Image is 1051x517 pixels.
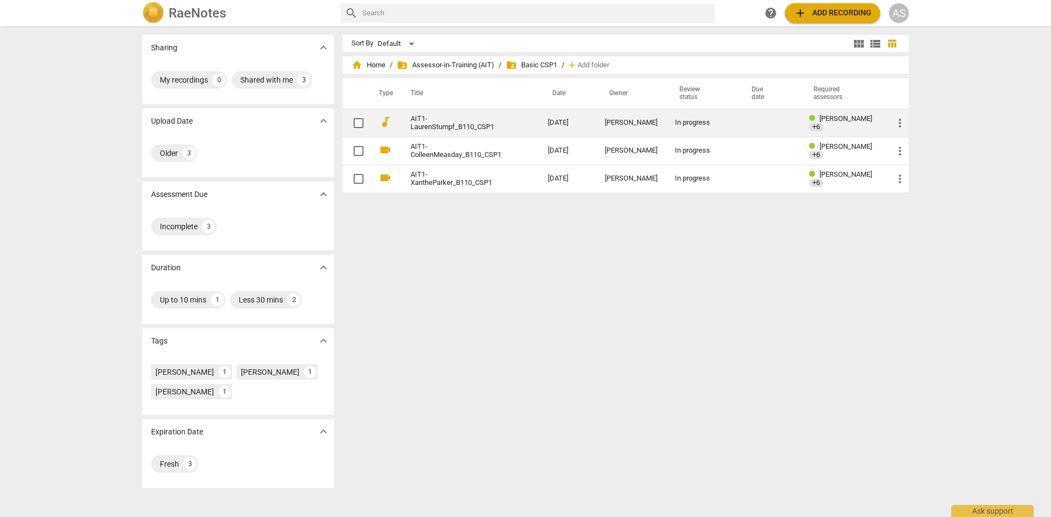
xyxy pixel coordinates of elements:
a: AIT1-ColleenMeasday_B110_CSP1 [411,143,509,159]
span: audiotrack [379,115,392,129]
span: expand_more [317,188,330,201]
div: In progress [675,119,730,127]
a: AIT1-LaurenStumpf_B110_CSP1 [411,115,509,131]
span: +6 [809,123,823,131]
span: expand_more [317,334,330,347]
input: Search [362,4,711,22]
th: Required assessors [800,78,885,109]
div: Incomplete [160,221,198,232]
div: In progress [675,147,730,155]
span: more_vert [893,144,906,158]
span: view_list [869,37,882,50]
div: Up to 10 mins [160,294,206,305]
button: Show more [315,333,332,349]
p: Assessment Due [151,189,207,200]
span: Assessor-in-Training (AIT) [397,60,494,71]
span: [PERSON_NAME] [819,170,872,178]
div: [PERSON_NAME] [605,175,657,183]
th: Date [539,78,596,109]
td: [DATE] [539,165,596,193]
div: [PERSON_NAME] [155,367,214,377]
div: Ask support [951,505,1033,517]
span: help [764,7,777,20]
span: Add recording [794,7,871,20]
span: expand_more [317,261,330,274]
button: Show more [315,39,332,56]
div: 3 [202,220,215,233]
a: AIT1-XantheParker_B110_CSP1 [411,171,509,187]
div: Fresh [160,458,179,469]
th: Title [397,78,539,109]
button: Upload [785,3,880,23]
span: +6 [809,151,823,159]
div: Older [160,148,178,159]
div: Shared with me [240,74,293,85]
button: Show more [315,113,332,129]
button: Table view [883,36,900,52]
div: +6 [809,179,823,187]
p: Tags [151,335,168,347]
span: folder_shared [506,60,517,71]
p: Upload Date [151,115,193,127]
th: Review status [666,78,739,109]
button: List view [867,36,883,52]
div: 1 [211,293,224,306]
span: videocam [379,143,392,156]
th: Due date [738,78,800,109]
div: 2 [287,293,301,306]
span: more_vert [893,117,906,130]
div: [PERSON_NAME] [605,119,657,127]
div: [PERSON_NAME] [241,367,299,377]
div: 0 [212,73,226,86]
span: / [390,61,392,69]
th: Type [370,78,397,109]
span: add [794,7,807,20]
button: Show more [315,186,332,202]
div: Default [378,35,418,53]
span: expand_more [317,41,330,54]
p: Duration [151,262,181,274]
span: [PERSON_NAME] [819,142,872,150]
div: Less 30 mins [239,294,283,305]
span: Review status: completed [809,170,819,178]
span: view_module [852,37,865,50]
div: Sort By [351,39,373,48]
div: 3 [183,457,197,470]
img: Logo [142,2,164,24]
span: Add folder [578,61,609,69]
div: [PERSON_NAME] [605,147,657,155]
span: Review status: completed [809,142,819,150]
span: [PERSON_NAME] [819,114,872,123]
span: videocam [379,171,392,184]
td: [DATE] [539,137,596,165]
span: expand_more [317,425,330,438]
span: expand_more [317,114,330,127]
span: search [345,7,358,20]
p: Expiration Date [151,426,203,438]
div: 1 [218,366,230,378]
button: AS [889,3,909,23]
button: Show more [315,259,332,276]
div: In progress [675,175,730,183]
div: 3 [182,147,195,160]
span: Review status: completed [809,114,819,123]
button: Tile view [851,36,867,52]
div: 1 [304,366,316,378]
button: Show more [315,423,332,440]
div: 3 [297,73,310,86]
span: / [562,61,564,69]
span: more_vert [893,172,906,185]
div: 1 [218,386,230,398]
h2: RaeNotes [169,5,226,21]
span: Home [351,60,385,71]
span: home [351,60,362,71]
div: [PERSON_NAME] [155,386,214,397]
span: folder_shared [397,60,408,71]
span: add [567,60,578,71]
span: Basic CSP1 [506,60,557,71]
span: table_chart [887,38,897,49]
td: [DATE] [539,109,596,137]
a: LogoRaeNotes [142,2,332,24]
